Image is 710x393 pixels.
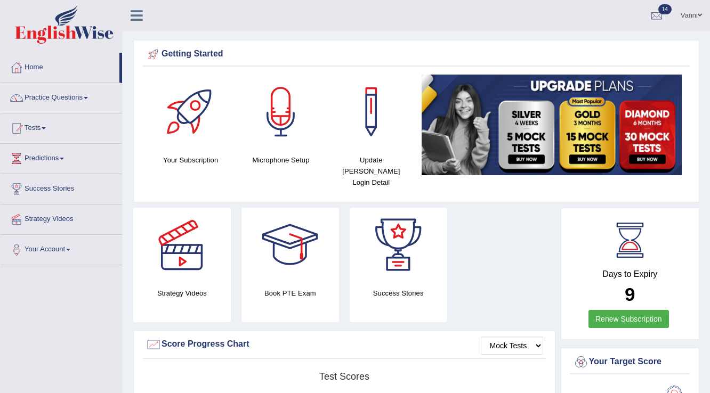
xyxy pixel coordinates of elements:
a: Home [1,53,119,79]
a: Predictions [1,144,122,170]
span: 14 [658,4,672,14]
tspan: Test scores [319,371,369,382]
h4: Microphone Setup [241,154,320,166]
a: Renew Subscription [588,310,669,328]
a: Tests [1,113,122,140]
h4: Your Subscription [151,154,230,166]
div: Score Progress Chart [146,337,543,353]
img: small5.jpg [422,75,682,175]
h4: Days to Expiry [573,269,688,279]
a: Your Account [1,235,122,261]
div: Your Target Score [573,354,688,370]
div: Getting Started [146,46,687,62]
h4: Strategy Videos [133,288,231,299]
b: 9 [625,284,635,305]
a: Practice Questions [1,83,122,110]
h4: Success Stories [350,288,447,299]
a: Strategy Videos [1,204,122,231]
h4: Update [PERSON_NAME] Login Detail [332,154,411,188]
a: Success Stories [1,174,122,201]
h4: Book PTE Exam [241,288,339,299]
